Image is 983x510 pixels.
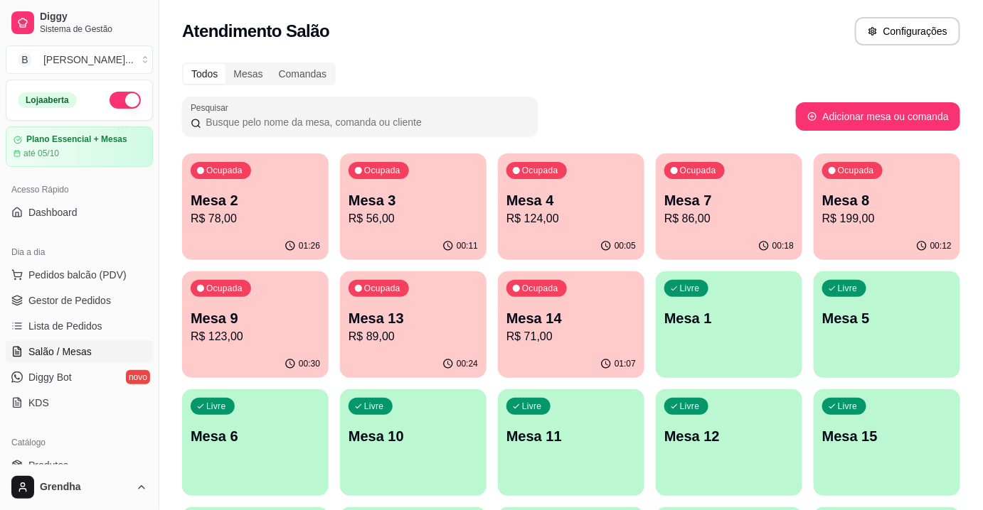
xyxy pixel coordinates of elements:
[506,210,636,227] p: R$ 124,00
[664,426,794,446] p: Mesa 12
[664,190,794,210] p: Mesa 7
[6,201,153,224] a: Dashboard
[26,134,127,145] article: Plano Essencial + Mesas
[822,190,952,210] p: Mesa 8
[6,366,153,389] a: Diggy Botnovo
[6,340,153,363] a: Salão / Mesas
[822,426,952,446] p: Mesa 15
[40,11,147,23] span: Diggy
[838,165,874,176] p: Ocupada
[656,271,802,378] button: LivreMesa 1
[364,165,400,176] p: Ocupada
[772,240,794,251] p: 00:18
[182,153,329,260] button: OcupadaMesa 2R$ 78,0001:26
[364,283,400,294] p: Ocupada
[6,241,153,264] div: Dia a dia
[522,165,558,176] p: Ocupada
[506,426,636,446] p: Mesa 11
[28,268,127,282] span: Pedidos balcão (PDV)
[201,115,529,129] input: Pesquisar
[6,470,153,504] button: Grendha
[40,23,147,35] span: Sistema de Gestão
[349,328,478,345] p: R$ 89,00
[6,178,153,201] div: Acesso Rápido
[191,190,320,210] p: Mesa 2
[23,148,59,159] article: até 05/10
[930,240,952,251] p: 00:12
[6,454,153,477] a: Produtos
[6,431,153,454] div: Catálogo
[6,289,153,312] a: Gestor de Pedidos
[522,283,558,294] p: Ocupada
[110,92,141,109] button: Alterar Status
[28,319,102,333] span: Lista de Pedidos
[43,53,134,67] div: [PERSON_NAME] ...
[191,308,320,328] p: Mesa 9
[664,210,794,227] p: R$ 86,00
[299,240,320,251] p: 01:26
[191,102,233,114] label: Pesquisar
[680,165,716,176] p: Ocupada
[184,64,225,84] div: Todos
[838,401,858,412] p: Livre
[299,358,320,369] p: 00:30
[28,370,72,384] span: Diggy Bot
[457,240,478,251] p: 00:11
[28,458,68,472] span: Produtos
[814,389,960,496] button: LivreMesa 15
[6,126,153,167] a: Plano Essencial + Mesasaté 05/10
[206,401,226,412] p: Livre
[206,165,243,176] p: Ocupada
[6,315,153,337] a: Lista de Pedidos
[206,283,243,294] p: Ocupada
[191,426,320,446] p: Mesa 6
[822,210,952,227] p: R$ 199,00
[498,271,644,378] button: OcupadaMesa 14R$ 71,0001:07
[506,190,636,210] p: Mesa 4
[28,396,49,410] span: KDS
[271,64,335,84] div: Comandas
[822,308,952,328] p: Mesa 5
[349,426,478,446] p: Mesa 10
[28,344,92,359] span: Salão / Mesas
[457,358,478,369] p: 00:24
[506,308,636,328] p: Mesa 14
[191,210,320,227] p: R$ 78,00
[349,190,478,210] p: Mesa 3
[838,283,858,294] p: Livre
[364,401,384,412] p: Livre
[182,20,329,43] h2: Atendimento Salão
[498,389,644,496] button: LivreMesa 11
[615,240,636,251] p: 00:05
[814,271,960,378] button: LivreMesa 5
[28,293,111,308] span: Gestor de Pedidos
[615,358,636,369] p: 01:07
[680,401,700,412] p: Livre
[855,17,960,45] button: Configurações
[498,153,644,260] button: OcupadaMesa 4R$ 124,0000:05
[6,391,153,414] a: KDS
[814,153,960,260] button: OcupadaMesa 8R$ 199,0000:12
[664,308,794,328] p: Mesa 1
[340,389,487,496] button: LivreMesa 10
[656,153,802,260] button: OcupadaMesa 7R$ 86,0000:18
[349,308,478,328] p: Mesa 13
[6,264,153,286] button: Pedidos balcão (PDV)
[28,205,78,219] span: Dashboard
[522,401,542,412] p: Livre
[191,328,320,345] p: R$ 123,00
[349,210,478,227] p: R$ 56,00
[796,102,960,131] button: Adicionar mesa ou comanda
[6,6,153,40] a: DiggySistema de Gestão
[182,389,329,496] button: LivreMesa 6
[18,53,32,67] span: B
[182,271,329,378] button: OcupadaMesa 9R$ 123,0000:30
[225,64,270,84] div: Mesas
[656,389,802,496] button: LivreMesa 12
[680,283,700,294] p: Livre
[18,92,77,108] div: Loja aberta
[506,328,636,345] p: R$ 71,00
[340,153,487,260] button: OcupadaMesa 3R$ 56,0000:11
[6,45,153,74] button: Select a team
[340,271,487,378] button: OcupadaMesa 13R$ 89,0000:24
